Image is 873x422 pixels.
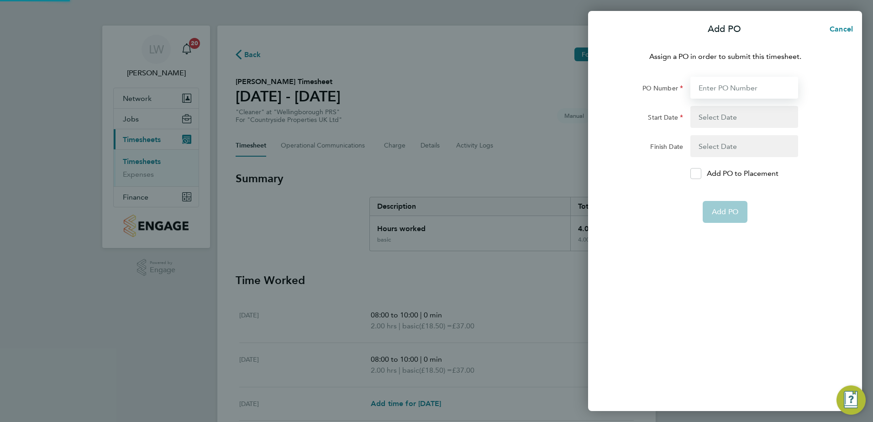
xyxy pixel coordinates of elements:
span: Cancel [827,25,853,33]
input: Enter PO Number [690,77,798,99]
label: Finish Date [650,142,683,153]
label: PO Number [642,84,683,95]
label: Start Date [648,113,683,124]
button: Cancel [815,20,862,38]
p: Add PO [708,23,741,36]
p: Assign a PO in order to submit this timesheet. [614,51,836,62]
button: Engage Resource Center [836,385,866,415]
p: Add PO to Placement [707,168,778,179]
